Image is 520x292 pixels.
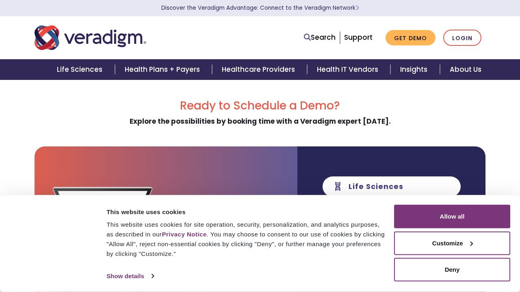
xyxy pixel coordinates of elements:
[307,59,390,80] a: Health IT Vendors
[394,231,510,255] button: Customize
[355,4,359,12] span: Learn More
[394,258,510,281] button: Deny
[35,24,146,51] img: Veradigm logo
[443,30,481,46] a: Login
[212,59,307,80] a: Healthcare Providers
[161,4,359,12] a: Discover the Veradigm Advantage: Connect to the Veradigm NetworkLearn More
[106,270,154,282] a: Show details
[440,59,491,80] a: About Us
[386,30,435,46] a: Get Demo
[304,32,336,43] a: Search
[115,59,212,80] a: Health Plans + Payers
[390,59,440,80] a: Insights
[35,99,485,113] h2: Ready to Schedule a Demo?
[394,205,510,228] button: Allow all
[106,220,385,259] div: This website uses cookies for site operation, security, personalization, and analytics purposes, ...
[47,59,115,80] a: Life Sciences
[130,116,391,126] strong: Explore the possibilities by booking time with a Veradigm expert [DATE].
[162,231,206,238] a: Privacy Notice
[344,32,373,42] a: Support
[106,207,385,217] div: This website uses cookies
